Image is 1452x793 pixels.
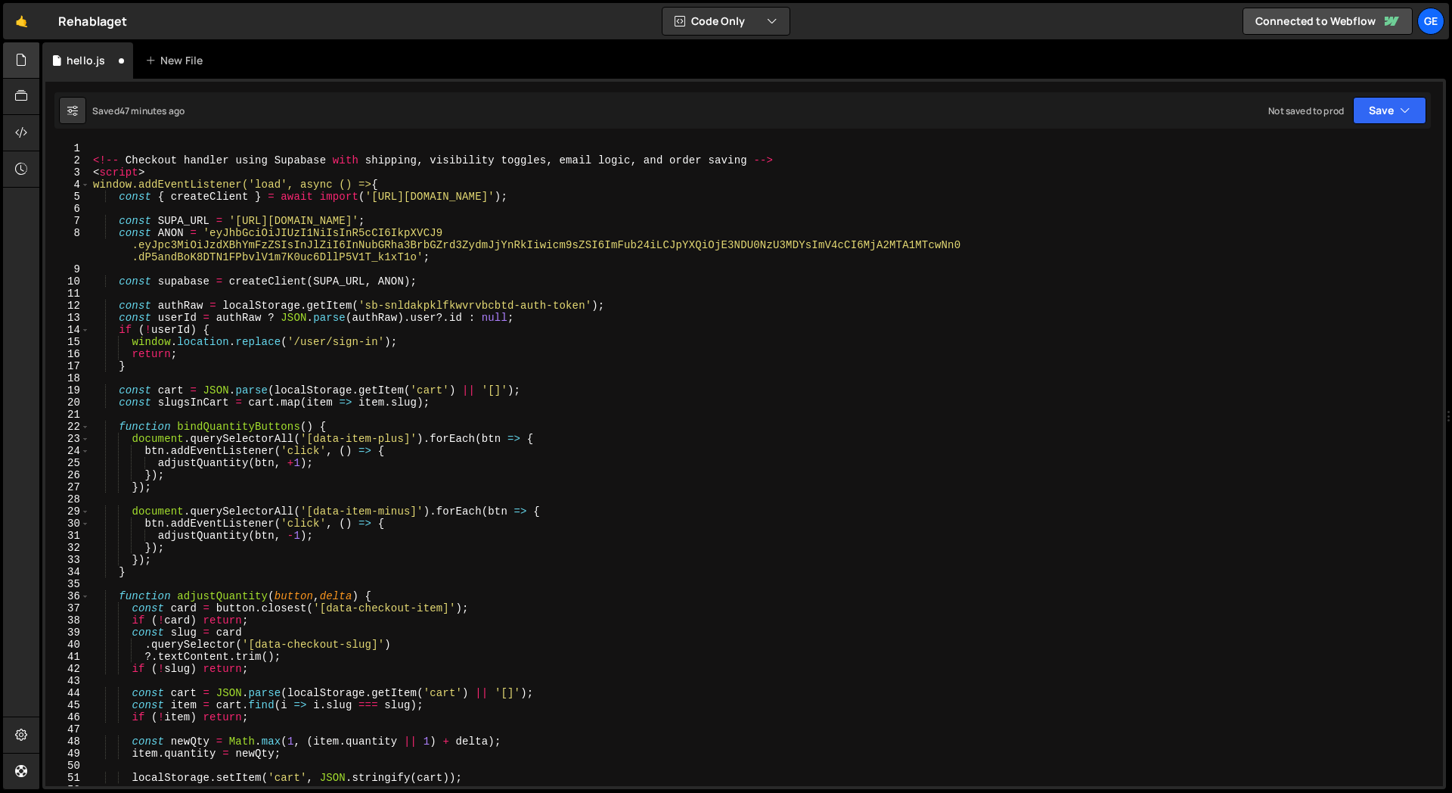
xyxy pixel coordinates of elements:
div: 15 [45,336,90,348]
a: Connected to Webflow [1243,8,1413,35]
div: 37 [45,602,90,614]
div: 1 [45,142,90,154]
div: 27 [45,481,90,493]
div: 21 [45,409,90,421]
div: 9 [45,263,90,275]
div: 40 [45,639,90,651]
div: 12 [45,300,90,312]
div: Not saved to prod [1268,104,1344,117]
div: 24 [45,445,90,457]
div: 17 [45,360,90,372]
div: 45 [45,699,90,711]
a: 🤙 [3,3,40,39]
div: 26 [45,469,90,481]
div: 18 [45,372,90,384]
div: 10 [45,275,90,288]
div: 19 [45,384,90,396]
div: 13 [45,312,90,324]
div: 22 [45,421,90,433]
div: 41 [45,651,90,663]
div: 32 [45,542,90,554]
div: 23 [45,433,90,445]
div: 20 [45,396,90,409]
div: 33 [45,554,90,566]
div: 34 [45,566,90,578]
div: 28 [45,493,90,505]
div: 3 [45,166,90,179]
div: 4 [45,179,90,191]
div: 46 [45,711,90,723]
div: 5 [45,191,90,203]
div: 44 [45,687,90,699]
div: 7 [45,215,90,227]
div: New File [145,53,209,68]
button: Code Only [662,8,790,35]
div: 43 [45,675,90,687]
div: 30 [45,518,90,530]
div: 25 [45,457,90,469]
div: hello.js [67,53,105,68]
div: 6 [45,203,90,215]
button: Save [1353,97,1426,124]
a: ge [1417,8,1444,35]
div: Saved [92,104,185,117]
div: Rehablaget [58,12,128,30]
div: 39 [45,627,90,639]
div: 38 [45,614,90,627]
div: 42 [45,663,90,675]
div: 36 [45,590,90,602]
div: 48 [45,735,90,748]
div: 8 [45,227,90,263]
div: 35 [45,578,90,590]
div: 2 [45,154,90,166]
div: 49 [45,748,90,760]
div: 16 [45,348,90,360]
div: 47 [45,723,90,735]
div: 47 minutes ago [119,104,185,117]
div: 14 [45,324,90,336]
div: 50 [45,760,90,772]
div: 31 [45,530,90,542]
div: 29 [45,505,90,518]
div: 51 [45,772,90,784]
div: 11 [45,288,90,300]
